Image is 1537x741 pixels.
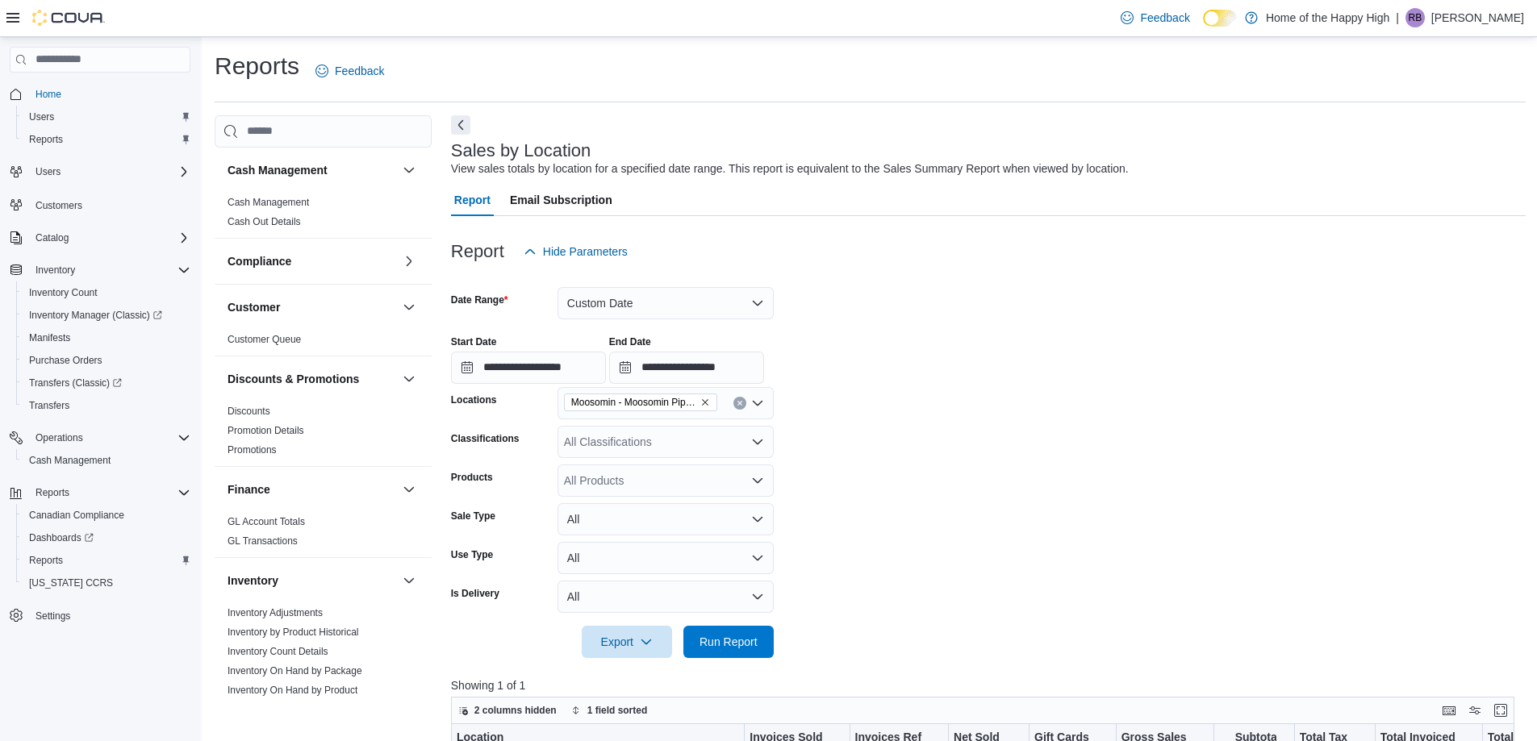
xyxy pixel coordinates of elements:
[451,393,497,406] label: Locations
[399,571,419,590] button: Inventory
[451,242,504,261] h3: Report
[228,253,396,269] button: Compliance
[16,527,197,549] a: Dashboards
[29,399,69,412] span: Transfers
[228,299,396,315] button: Customer
[29,554,63,567] span: Reports
[16,128,197,151] button: Reports
[29,309,162,322] span: Inventory Manager (Classic)
[335,63,384,79] span: Feedback
[32,10,105,26] img: Cova
[451,471,493,484] label: Products
[16,327,197,349] button: Manifests
[29,84,190,104] span: Home
[23,506,131,525] a: Canadian Compliance
[228,665,362,676] a: Inventory On Hand by Package
[36,486,69,499] span: Reports
[399,369,419,389] button: Discounts & Promotions
[16,106,197,128] button: Users
[228,215,301,228] span: Cash Out Details
[23,351,190,370] span: Purchase Orders
[451,115,470,135] button: Next
[23,107,190,127] span: Users
[451,432,520,445] label: Classifications
[16,504,197,527] button: Canadian Compliance
[228,333,301,346] span: Customer Queue
[3,227,197,249] button: Catalog
[23,283,190,302] span: Inventory Count
[23,328,190,348] span: Manifests
[23,373,190,393] span: Transfers (Classic)
[733,397,746,410] button: Clear input
[451,677,1526,693] p: Showing 1 of 1
[3,160,197,183] button: Users
[29,483,76,502] button: Reports
[228,425,304,436] a: Promotion Details
[16,372,197,394] a: Transfers (Classic)
[1409,8,1422,27] span: RB
[543,244,628,260] span: Hide Parameters
[228,627,359,638] a: Inventory by Product Historical
[3,604,197,627] button: Settings
[228,626,359,639] span: Inventory by Product Historical
[3,427,197,449] button: Operations
[451,293,508,306] label: Date Range
[228,481,396,497] button: Finance
[10,76,190,669] nav: Complex example
[228,299,280,315] h3: Customer
[29,606,190,626] span: Settings
[751,474,764,487] button: Open list of options
[29,228,190,248] span: Catalog
[587,704,648,717] span: 1 field sorted
[228,481,270,497] h3: Finance
[474,704,557,717] span: 2 columns hidden
[228,685,357,696] a: Inventory On Hand by Product
[228,196,309,209] span: Cash Management
[29,85,68,104] a: Home
[3,193,197,216] button: Customers
[451,335,497,348] label: Start Date
[451,510,495,522] label: Sale Type
[29,331,70,344] span: Manifests
[29,428,90,448] button: Operations
[1203,10,1237,27] input: Dark Mode
[23,551,190,570] span: Reports
[29,228,75,248] button: Catalog
[228,334,301,345] a: Customer Queue
[228,371,396,387] button: Discounts & Promotions
[29,194,190,214] span: Customers
[23,373,128,393] a: Transfers (Classic)
[1396,8,1399,27] p: |
[29,428,190,448] span: Operations
[23,528,100,547] a: Dashboards
[451,141,591,160] h3: Sales by Location
[510,184,612,216] span: Email Subscription
[399,252,419,271] button: Compliance
[700,398,710,407] button: Remove Moosomin - Moosomin Pipestone - Fire & Flower from selection in this group
[228,535,298,547] a: GL Transactions
[23,130,69,149] a: Reports
[29,260,81,280] button: Inventory
[228,572,396,589] button: Inventory
[451,587,499,600] label: Is Delivery
[36,88,61,101] span: Home
[228,444,277,456] a: Promotions
[23,573,119,593] a: [US_STATE] CCRS
[228,516,305,527] a: GL Account Totals
[23,396,76,415] a: Transfers
[228,406,270,417] a: Discounts
[228,664,362,677] span: Inventory On Hand by Package
[1266,8,1389,27] p: Home of the Happy High
[215,50,299,82] h1: Reports
[228,703,325,716] span: Inventory Transactions
[29,162,67,181] button: Users
[3,259,197,281] button: Inventory
[228,535,298,547] span: GL Transactions
[29,454,111,467] span: Cash Management
[23,130,190,149] span: Reports
[36,165,61,178] span: Users
[36,431,83,444] span: Operations
[683,626,774,658] button: Run Report
[23,306,190,325] span: Inventory Manager (Classic)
